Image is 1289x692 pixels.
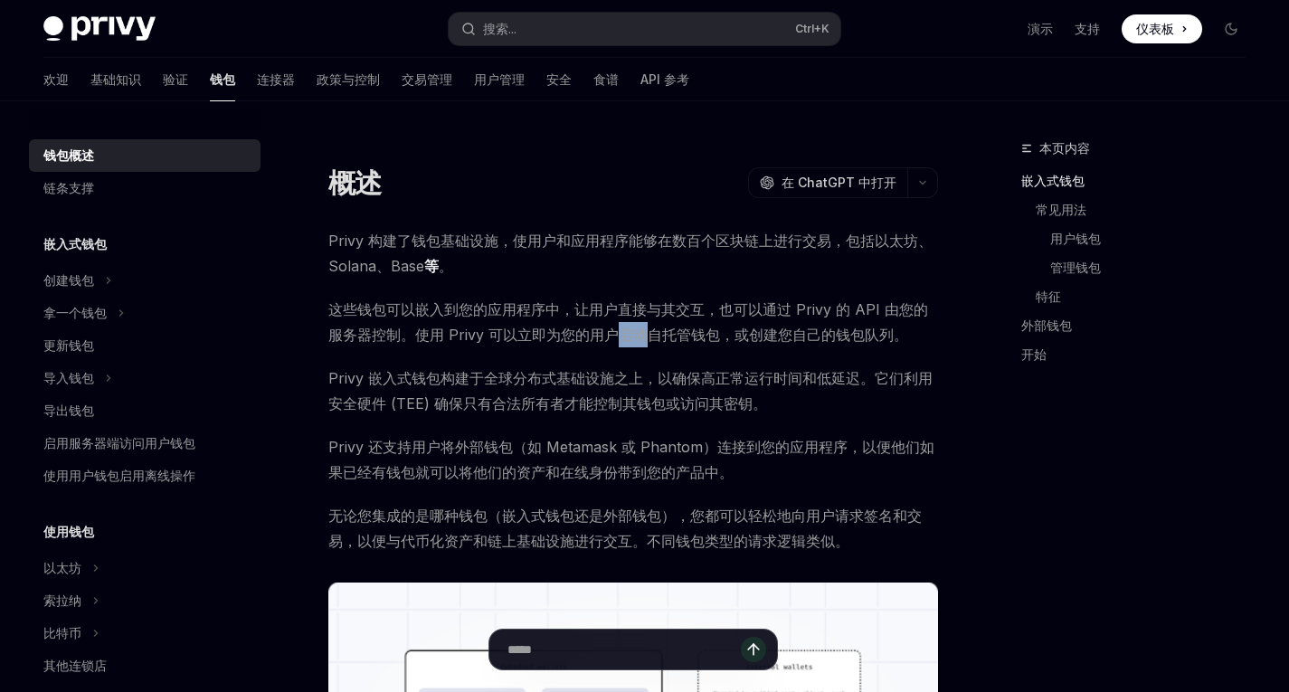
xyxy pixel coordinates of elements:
font: 食谱 [593,71,619,87]
font: 创建钱包 [43,272,94,288]
a: 其他连锁店 [29,649,261,682]
a: 更新钱包 [29,329,261,362]
font: 钱包概述 [43,147,94,163]
a: 启用服务器端访问用户钱包 [29,427,261,460]
font: 使用钱包 [43,524,94,539]
a: 支持 [1075,20,1100,38]
button: 发送消息 [741,637,766,662]
a: 链条支撑 [29,172,261,204]
a: 安全 [546,58,572,101]
font: 用户管理 [474,71,525,87]
font: 其他连锁店 [43,658,107,673]
font: 在 ChatGPT 中打开 [782,175,896,190]
button: 搜索...Ctrl+K [449,13,839,45]
font: 外部钱包 [1021,318,1072,333]
a: 导出钱包 [29,394,261,427]
a: API 参考 [640,58,689,101]
a: 开始 [1021,340,1260,369]
font: 嵌入式钱包 [1021,173,1085,188]
font: 导入钱包 [43,370,94,385]
a: 仪表板 [1122,14,1202,43]
font: 。 [439,257,453,275]
font: 链条支撑 [43,180,94,195]
font: 常见用法 [1036,202,1086,217]
font: 钱包 [210,71,235,87]
font: Privy 构建了钱包基础设施，使用户和应用程序能够在数百个区块链上进行交易，包括以太坊、Solana、Base [328,232,933,275]
img: 深色标志 [43,16,156,42]
font: 连接器 [257,71,295,87]
font: Ctrl [795,22,814,35]
font: 无论您集成的是哪种钱包（嵌入式钱包还是外部钱包），您都可以轻松地向用户请求签名和交易，以便与代币化资产和链上基础设施进行交互。不同钱包类型的请求逻辑类似。 [328,507,922,550]
font: Privy 嵌入式钱包构建于全球分布式基础设施之上，以确保高正常运行时间和低延迟。它们利用安全硬件 (TEE) 确保只有合法所有者才能控制其钱包或访问其密钥。 [328,369,933,412]
font: 嵌入式钱包 [43,236,107,251]
font: 管理钱包 [1050,260,1101,275]
font: 这些钱包可以嵌入到您的应用程序中，让用户直接与其交互，也可以通过 Privy 的 API 由您的服务器控制。使用 Privy 可以立即为您的用户启动自托管钱包，或创建您自己的钱包队列。 [328,300,928,344]
a: 交易管理 [402,58,452,101]
font: Privy 还支持用户将外部钱包（如 Metamask 或 Phantom）连接到您的应用程序，以便他们如果已经有钱包就可以将他们的资产和在线身份带到您的产品中。 [328,438,934,481]
font: 索拉纳 [43,592,81,608]
font: 使用用户钱包启用离线操作 [43,468,195,483]
font: 政策与控制 [317,71,380,87]
a: 钱包概述 [29,139,261,172]
a: 使用用户钱包启用离线操作 [29,460,261,492]
font: 开始 [1021,346,1047,362]
font: 欢迎 [43,71,69,87]
font: 特征 [1036,289,1061,304]
a: 嵌入式钱包 [1021,166,1260,195]
font: API 参考 [640,71,689,87]
font: 支持 [1075,21,1100,36]
font: 用户钱包 [1050,231,1101,246]
font: 以太坊 [43,560,81,575]
font: 启用服务器端访问用户钱包 [43,435,195,450]
a: 等 [424,257,439,276]
font: 拿一个钱包 [43,305,107,320]
a: 常见用法 [1036,195,1260,224]
font: 基础知识 [90,71,141,87]
a: 钱包 [210,58,235,101]
a: 管理钱包 [1050,253,1260,282]
a: 政策与控制 [317,58,380,101]
font: 比特币 [43,625,81,640]
a: 欢迎 [43,58,69,101]
a: 基础知识 [90,58,141,101]
font: 验证 [163,71,188,87]
font: +K [814,22,829,35]
font: 安全 [546,71,572,87]
a: 用户管理 [474,58,525,101]
font: 概述 [328,166,382,199]
font: 本页内容 [1039,140,1090,156]
a: 食谱 [593,58,619,101]
a: 验证 [163,58,188,101]
a: 演示 [1028,20,1053,38]
font: 等 [424,257,439,275]
font: 导出钱包 [43,403,94,418]
a: 用户钱包 [1050,224,1260,253]
button: 在 ChatGPT 中打开 [748,167,907,198]
button: 切换暗模式 [1217,14,1246,43]
font: 演示 [1028,21,1053,36]
font: 交易管理 [402,71,452,87]
font: 搜索... [483,21,517,36]
font: 仪表板 [1136,21,1174,36]
a: 特征 [1036,282,1260,311]
font: 更新钱包 [43,337,94,353]
a: 外部钱包 [1021,311,1260,340]
a: 连接器 [257,58,295,101]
